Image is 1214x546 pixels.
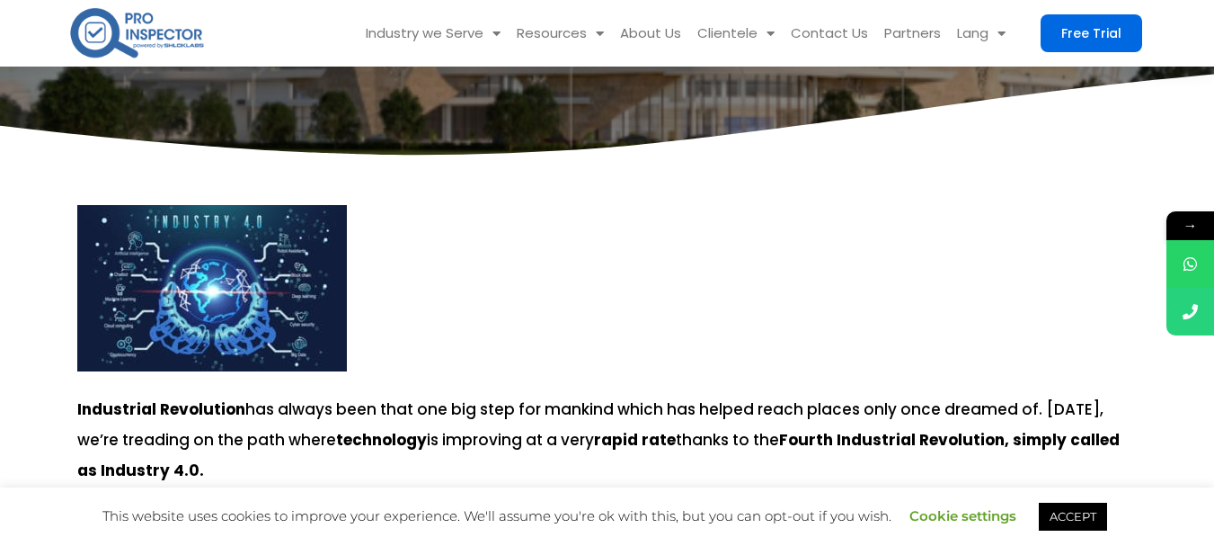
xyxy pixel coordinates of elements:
strong: ndustrial Revolution [82,398,245,420]
strong: technology [336,429,427,451]
img: pro-inspector-logo [68,4,206,61]
strong: rapid rate [594,429,676,451]
span: This website uses cookies to improve your experience. We'll assume you're ok with this, but you c... [102,507,1112,524]
a: Free Trial [1041,14,1142,52]
a: Cookie settings [909,507,1016,524]
span: Free Trial [1061,27,1121,40]
p: has always been that one big step for mankind which has helped reach places only once dreamed of.... [77,394,1138,486]
a: ACCEPT [1039,503,1107,531]
strong: I [77,398,82,420]
span: → [1166,211,1214,240]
